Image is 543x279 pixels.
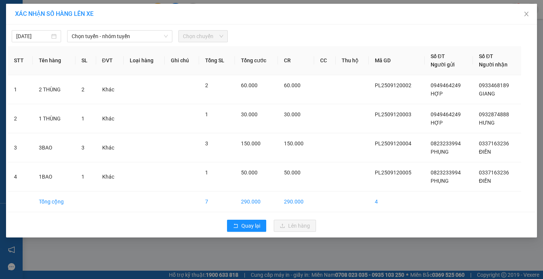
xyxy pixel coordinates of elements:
span: close [523,11,529,17]
span: 3 [205,140,208,146]
th: CR [278,46,314,75]
span: 0337163236 [479,170,509,176]
span: down [164,34,168,39]
button: Close [516,4,537,25]
td: 290.000 [235,191,278,212]
span: 0337163236 [479,140,509,146]
span: ĐIỀN [479,149,491,155]
span: PL2509120003 [375,111,411,117]
span: Quay lại [241,222,260,230]
span: 50.000 [241,170,258,176]
span: Chọn chuyến [183,31,223,42]
span: 1 [81,174,84,180]
button: uploadLên hàng [274,220,316,232]
th: Tên hàng [33,46,75,75]
li: 02839.63.63.63 [3,26,144,35]
span: 2 [81,86,84,92]
span: 30.000 [241,111,258,117]
b: GỬI : VP Phước Long [3,47,102,60]
span: HỢP [431,91,443,97]
button: rollbackQuay lại [227,220,266,232]
span: 0949464249 [431,111,461,117]
span: PHỤNG [431,178,449,184]
li: 85 [PERSON_NAME] [3,17,144,26]
th: Loại hàng [124,46,165,75]
span: 60.000 [241,82,258,88]
span: 1 [205,111,208,117]
span: 3 [81,145,84,151]
span: PHỤNG [431,149,449,155]
td: 7 [199,191,235,212]
span: XÁC NHẬN SỐ HÀNG LÊN XE [15,10,94,17]
span: Số ĐT [431,53,445,59]
td: 2 THÙNG [33,75,75,104]
td: 1BAO [33,162,75,191]
span: Số ĐT [479,53,493,59]
th: ĐVT [96,46,124,75]
span: HỢP [431,120,443,126]
span: phone [43,28,49,34]
span: PL2509120004 [375,140,411,146]
td: 4 [369,191,425,212]
span: 0933468189 [479,82,509,88]
span: 150.000 [241,140,261,146]
td: 4 [8,162,33,191]
span: Người nhận [479,62,508,68]
td: Tổng cộng [33,191,75,212]
th: Thu hộ [336,46,369,75]
b: [PERSON_NAME] [43,5,107,14]
span: 150.000 [284,140,304,146]
th: STT [8,46,33,75]
td: Khác [96,104,124,133]
td: Khác [96,162,124,191]
span: environment [43,18,49,24]
span: 1 [81,116,84,122]
span: rollback [233,223,238,229]
span: 50.000 [284,170,301,176]
span: 1 [205,170,208,176]
span: 0949464249 [431,82,461,88]
span: GIANG [479,91,495,97]
th: Ghi chú [165,46,199,75]
td: 1 [8,75,33,104]
td: 290.000 [278,191,314,212]
th: CC [314,46,336,75]
th: Tổng SL [199,46,235,75]
input: 12/09/2025 [16,32,50,40]
span: ĐIỀN [479,178,491,184]
span: 0823233994 [431,140,461,146]
span: 30.000 [284,111,301,117]
span: Chọn tuyến - nhóm tuyến [72,31,168,42]
span: 0932874888 [479,111,509,117]
span: PL2509120005 [375,170,411,176]
td: 3 [8,133,33,162]
th: SL [75,46,96,75]
span: 0823233994 [431,170,461,176]
td: 2 [8,104,33,133]
td: 3BAO [33,133,75,162]
span: PL2509120002 [375,82,411,88]
th: Tổng cước [235,46,278,75]
td: Khác [96,75,124,104]
span: 2 [205,82,208,88]
span: 60.000 [284,82,301,88]
td: 1 THÙNG [33,104,75,133]
td: Khác [96,133,124,162]
th: Mã GD [369,46,425,75]
span: HƯNG [479,120,495,126]
span: Người gửi [431,62,455,68]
